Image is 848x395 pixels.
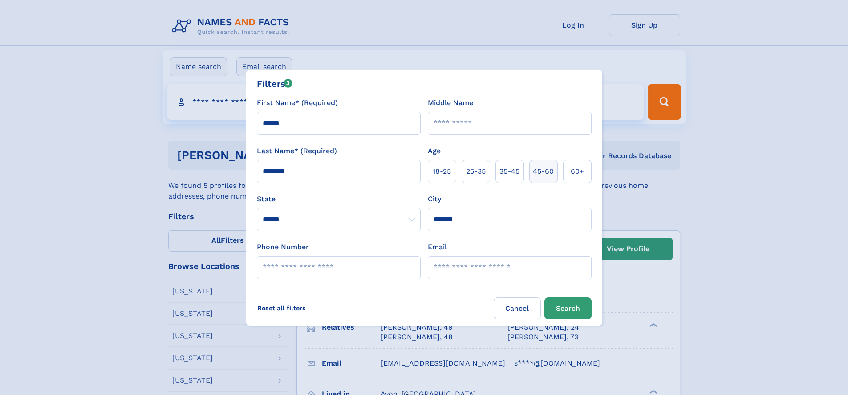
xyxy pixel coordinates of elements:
[257,194,421,204] label: State
[257,98,338,108] label: First Name* (Required)
[499,166,519,177] span: 35‑45
[428,194,441,204] label: City
[466,166,486,177] span: 25‑35
[257,77,293,90] div: Filters
[533,166,554,177] span: 45‑60
[494,297,541,319] label: Cancel
[252,297,312,319] label: Reset all filters
[257,146,337,156] label: Last Name* (Required)
[428,242,447,252] label: Email
[428,146,441,156] label: Age
[257,242,309,252] label: Phone Number
[544,297,592,319] button: Search
[571,166,584,177] span: 60+
[433,166,451,177] span: 18‑25
[428,98,473,108] label: Middle Name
